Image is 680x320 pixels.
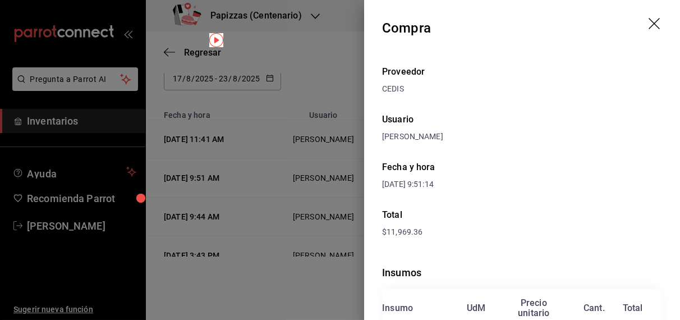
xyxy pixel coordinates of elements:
div: Total [382,208,662,222]
div: Compra [382,18,431,38]
div: [DATE] 9:51:14 [382,179,522,190]
div: Usuario [382,113,662,126]
div: Total [623,303,643,313]
div: Insumo [382,303,413,313]
div: [PERSON_NAME] [382,131,662,143]
div: Insumos [382,265,662,280]
div: Fecha y hora [382,161,522,174]
div: Cant. [583,303,605,313]
div: CEDIS [382,83,662,95]
div: Precio unitario [518,298,549,318]
div: Proveedor [382,65,662,79]
img: Tooltip marker [209,33,223,47]
button: drag [649,18,662,31]
span: $11,969.36 [382,227,422,236]
div: UdM [467,303,486,313]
